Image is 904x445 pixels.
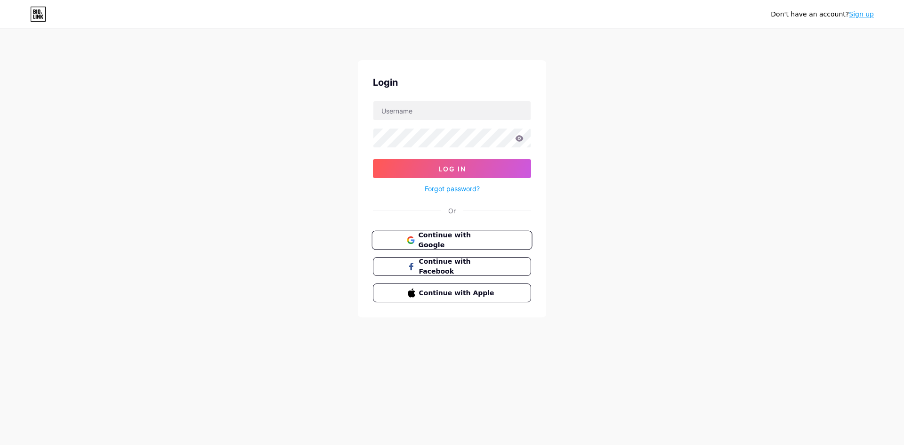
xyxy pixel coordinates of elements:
a: Continue with Google [373,231,531,250]
div: Don't have an account? [771,9,874,19]
button: Continue with Apple [373,283,531,302]
button: Log In [373,159,531,178]
div: Or [448,206,456,216]
a: Sign up [849,10,874,18]
span: Continue with Apple [419,288,497,298]
button: Continue with Google [371,231,532,250]
input: Username [373,101,531,120]
button: Continue with Facebook [373,257,531,276]
span: Continue with Facebook [419,257,497,276]
span: Log In [438,165,466,173]
span: Continue with Google [418,230,497,251]
a: Forgot password? [425,184,480,194]
div: Login [373,75,531,89]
